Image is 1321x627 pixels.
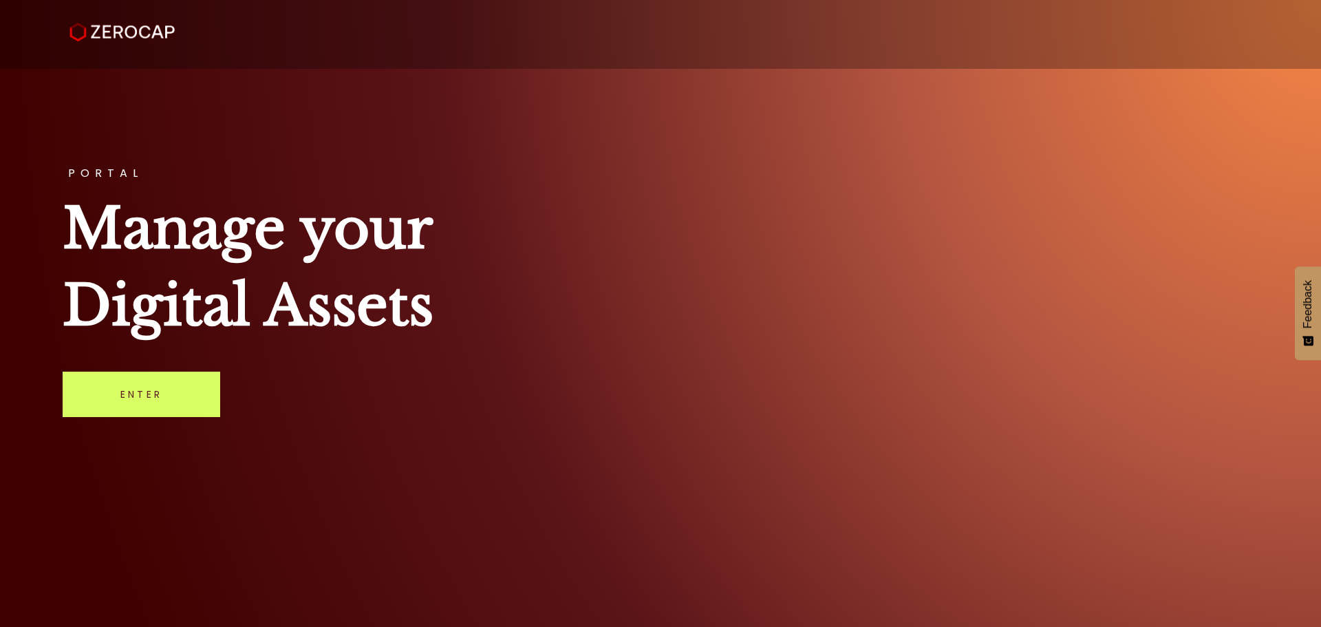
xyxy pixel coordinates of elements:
span: Feedback [1302,280,1314,328]
a: Enter [63,372,220,417]
h3: PORTAL [63,168,1258,179]
h1: Manage your Digital Assets [63,190,1258,344]
img: ZeroCap [69,23,175,42]
button: Feedback - Show survey [1295,266,1321,360]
